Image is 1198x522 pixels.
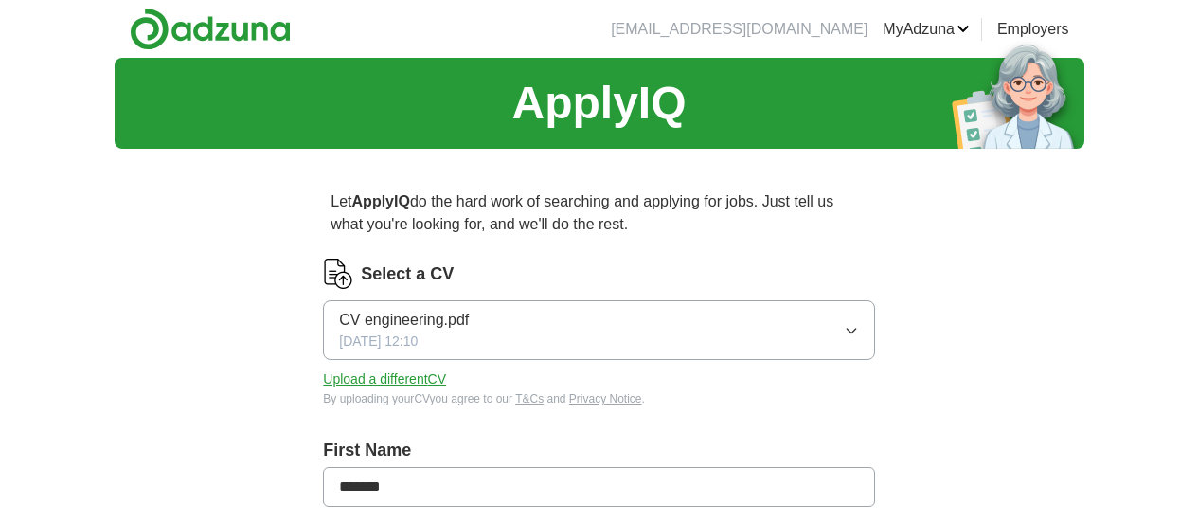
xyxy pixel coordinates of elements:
button: Upload a differentCV [323,369,446,389]
span: CV engineering.pdf [339,309,469,332]
span: [DATE] 12:10 [339,332,418,351]
a: Employers [997,18,1069,41]
a: T&Cs [515,392,544,405]
label: Select a CV [361,261,454,287]
label: First Name [323,438,874,463]
img: CV Icon [323,259,353,289]
img: Adzuna logo [130,8,291,50]
a: Privacy Notice [569,392,642,405]
p: Let do the hard work of searching and applying for jobs. Just tell us what you're looking for, an... [323,183,874,243]
strong: ApplyIQ [352,193,410,209]
button: CV engineering.pdf[DATE] 12:10 [323,300,874,360]
h1: ApplyIQ [511,69,686,137]
a: MyAdzuna [883,18,970,41]
div: By uploading your CV you agree to our and . [323,390,874,407]
li: [EMAIL_ADDRESS][DOMAIN_NAME] [611,18,867,41]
